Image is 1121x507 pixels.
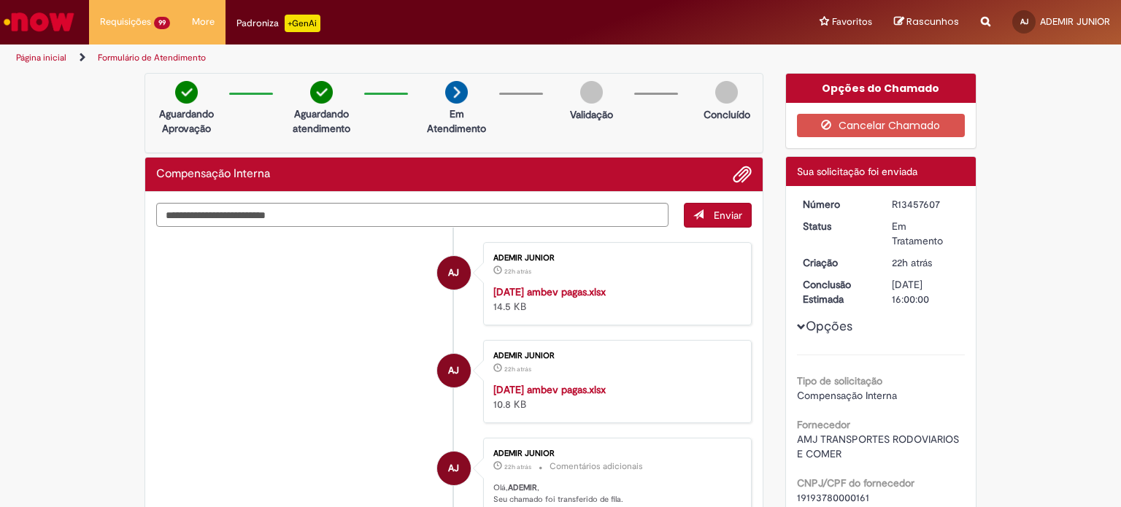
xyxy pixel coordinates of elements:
p: Em Atendimento [421,107,492,136]
time: 28/08/2025 12:35:21 [504,267,531,276]
dt: Conclusão Estimada [792,277,882,306]
dt: Status [792,219,882,233]
span: AJ [448,353,459,388]
a: [DATE] ambev pagas.xlsx [493,285,606,298]
span: 99 [154,17,170,29]
div: ADEMIR JUNIOR [493,352,736,360]
img: arrow-next.png [445,81,468,104]
span: Sua solicitação foi enviada [797,165,917,178]
span: Rascunhos [906,15,959,28]
div: Em Tratamento [892,219,960,248]
span: AJ [448,255,459,290]
a: Rascunhos [894,15,959,29]
div: 14.5 KB [493,285,736,314]
img: img-circle-grey.png [580,81,603,104]
div: ADEMIR JUNIOR [437,256,471,290]
span: Requisições [100,15,151,29]
time: 28/08/2025 12:35:19 [504,365,531,374]
button: Cancelar Chamado [797,114,966,137]
p: Concluído [704,107,750,122]
img: check-circle-green.png [310,81,333,104]
div: 10.8 KB [493,382,736,411]
span: Enviar [714,209,742,222]
div: ADEMIR JUNIOR [437,452,471,485]
button: Adicionar anexos [733,165,752,184]
a: Página inicial [16,52,66,63]
p: Validação [570,107,613,122]
b: ADEMIR [508,482,537,493]
div: ADEMIR JUNIOR [437,354,471,387]
textarea: Digite sua mensagem aqui... [156,203,669,228]
ul: Trilhas de página [11,44,736,71]
span: 22h atrás [504,365,531,374]
div: [DATE] 16:00:00 [892,277,960,306]
div: Opções do Chamado [786,74,976,103]
span: AJ [448,451,459,486]
div: 28/08/2025 12:33:53 [892,255,960,270]
span: AJ [1020,17,1028,26]
a: Formulário de Atendimento [98,52,206,63]
a: [DATE] ambev pagas.xlsx [493,383,606,396]
div: Padroniza [236,15,320,32]
dt: Número [792,197,882,212]
button: Enviar [684,203,752,228]
b: CNPJ/CPF do fornecedor [797,476,914,489]
div: R13457607 [892,197,960,212]
b: Fornecedor [797,418,850,431]
div: ADEMIR JUNIOR [493,254,736,263]
span: Favoritos [832,15,872,29]
span: AMJ TRANSPORTES RODOVIARIOS E COMER [797,433,962,460]
span: 22h atrás [504,267,531,276]
dt: Criação [792,255,882,270]
span: 19193780000161 [797,491,869,504]
img: ServiceNow [1,7,77,36]
span: 22h atrás [892,256,932,269]
b: Tipo de solicitação [797,374,882,387]
span: 22h atrás [504,463,531,471]
span: Compensação Interna [797,389,897,402]
h2: Compensação Interna Histórico de tíquete [156,168,270,181]
p: Aguardando atendimento [286,107,357,136]
time: 28/08/2025 12:35:19 [504,463,531,471]
small: Comentários adicionais [550,460,643,473]
div: ADEMIR JUNIOR [493,449,736,458]
img: img-circle-grey.png [715,81,738,104]
p: Aguardando Aprovação [151,107,222,136]
time: 28/08/2025 12:33:53 [892,256,932,269]
span: ADEMIR JUNIOR [1040,15,1110,28]
span: More [192,15,215,29]
img: check-circle-green.png [175,81,198,104]
p: +GenAi [285,15,320,32]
